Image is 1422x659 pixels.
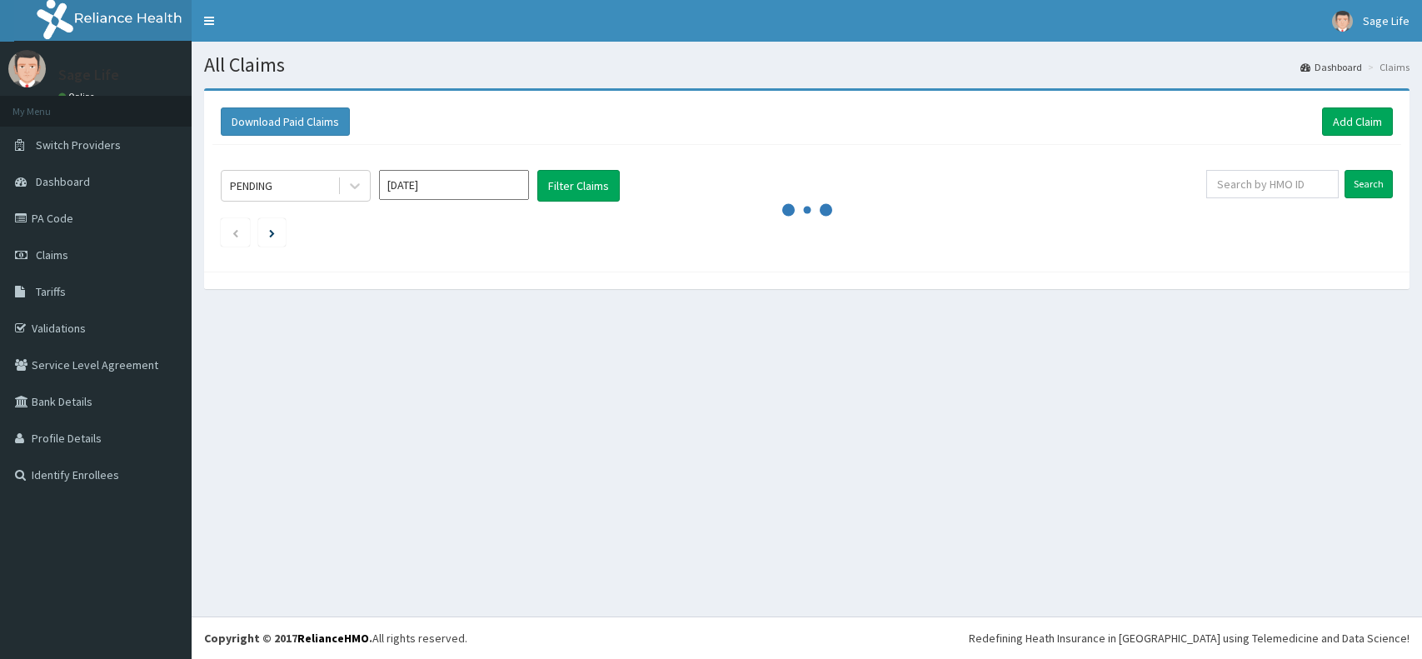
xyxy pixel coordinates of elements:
button: Filter Claims [537,170,620,202]
strong: Copyright © 2017 . [204,631,372,646]
span: Sage Life [1363,13,1410,28]
img: User Image [1332,11,1353,32]
a: Add Claim [1322,107,1393,136]
footer: All rights reserved. [192,617,1422,659]
a: RelianceHMO [297,631,369,646]
span: Dashboard [36,174,90,189]
button: Download Paid Claims [221,107,350,136]
a: Online [58,91,98,102]
a: Next page [269,225,275,240]
a: Previous page [232,225,239,240]
li: Claims [1364,60,1410,74]
input: Search by HMO ID [1206,170,1339,198]
a: Dashboard [1300,60,1362,74]
span: Tariffs [36,284,66,299]
span: Claims [36,247,68,262]
span: Switch Providers [36,137,121,152]
p: Sage Life [58,67,119,82]
h1: All Claims [204,54,1410,76]
svg: audio-loading [782,185,832,235]
input: Search [1345,170,1393,198]
div: Redefining Heath Insurance in [GEOGRAPHIC_DATA] using Telemedicine and Data Science! [969,630,1410,647]
div: PENDING [230,177,272,194]
img: User Image [8,50,46,87]
input: Select Month and Year [379,170,529,200]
